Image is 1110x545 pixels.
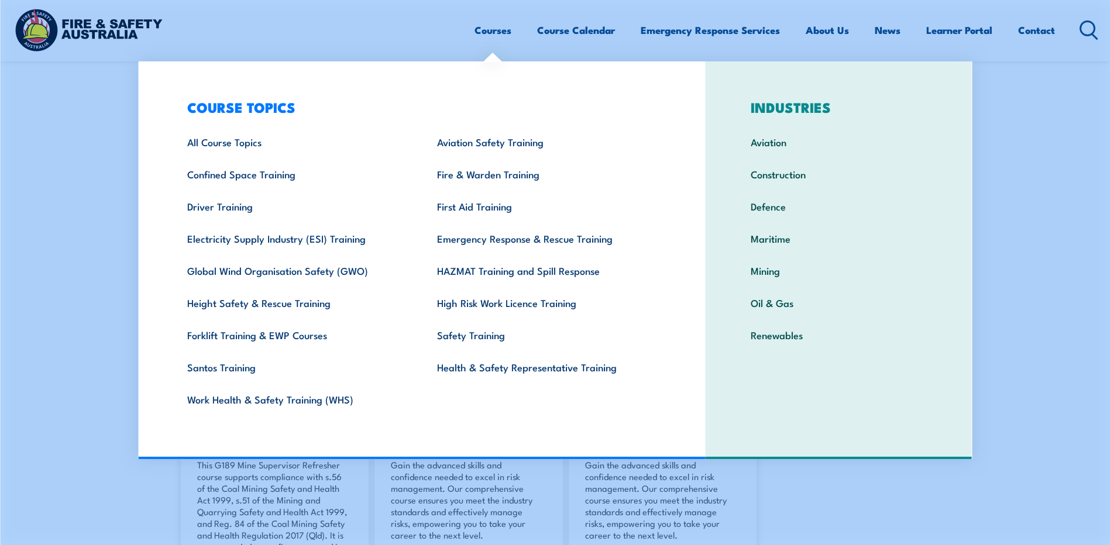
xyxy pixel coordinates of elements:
[733,319,945,351] a: Renewables
[419,287,669,319] a: High Risk Work Licence Training
[733,254,945,287] a: Mining
[169,99,669,115] h3: COURSE TOPICS
[1018,15,1055,46] a: Contact
[391,459,543,541] p: Gain the advanced skills and confidence needed to excel in risk management. Our comprehensive cou...
[926,15,992,46] a: Learner Portal
[475,15,511,46] a: Courses
[733,99,945,115] h3: INDUSTRIES
[419,222,669,254] a: Emergency Response & Rescue Training
[806,15,849,46] a: About Us
[537,15,615,46] a: Course Calendar
[169,319,419,351] a: Forklift Training & EWP Courses
[733,190,945,222] a: Defence
[733,126,945,158] a: Aviation
[169,351,419,383] a: Santos Training
[169,287,419,319] a: Height Safety & Rescue Training
[419,254,669,287] a: HAZMAT Training and Spill Response
[419,190,669,222] a: First Aid Training
[585,459,737,541] p: Gain the advanced skills and confidence needed to excel in risk management. Our comprehensive cou...
[419,319,669,351] a: Safety Training
[169,383,419,415] a: Work Health & Safety Training (WHS)
[733,158,945,190] a: Construction
[419,158,669,190] a: Fire & Warden Training
[875,15,901,46] a: News
[419,126,669,158] a: Aviation Safety Training
[641,15,780,46] a: Emergency Response Services
[169,222,419,254] a: Electricity Supply Industry (ESI) Training
[733,222,945,254] a: Maritime
[169,190,419,222] a: Driver Training
[169,126,419,158] a: All Course Topics
[169,158,419,190] a: Confined Space Training
[169,254,419,287] a: Global Wind Organisation Safety (GWO)
[419,351,669,383] a: Health & Safety Representative Training
[733,287,945,319] a: Oil & Gas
